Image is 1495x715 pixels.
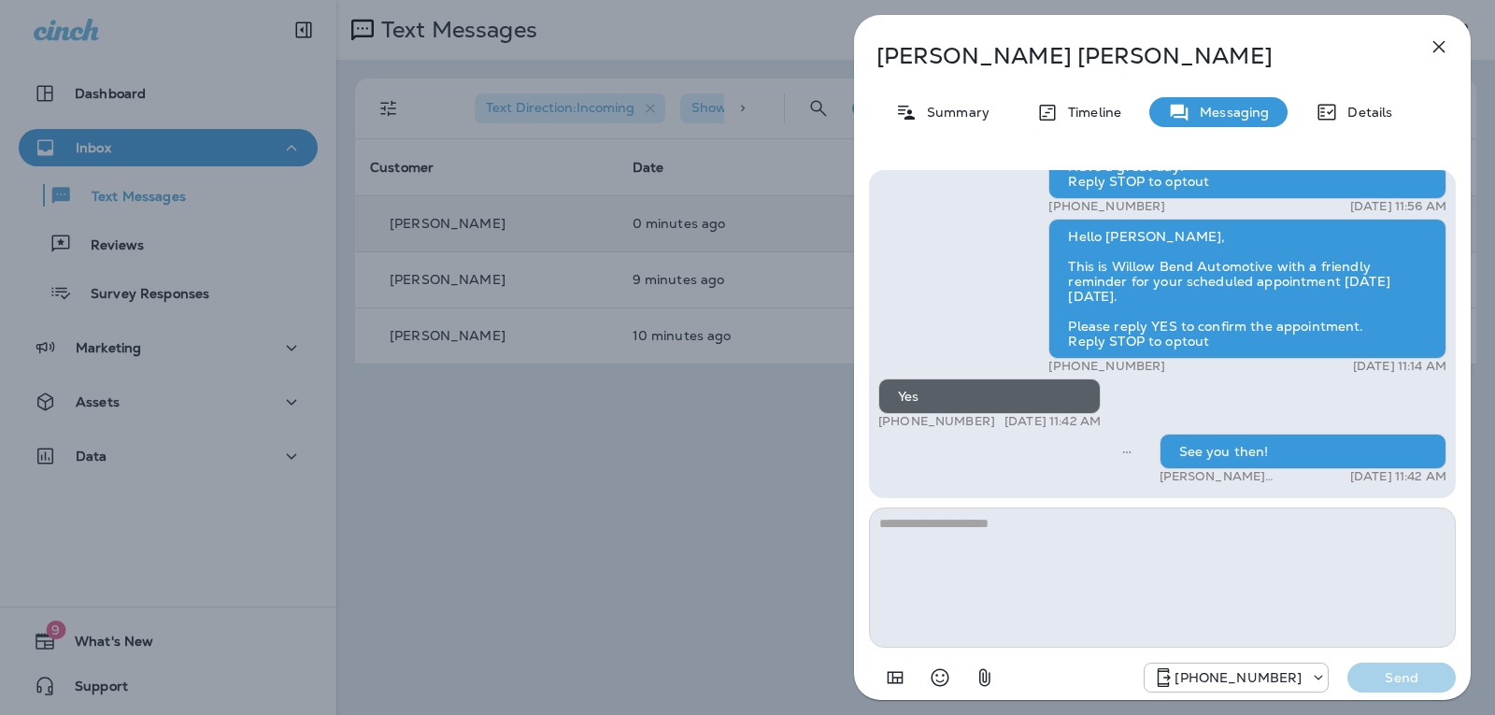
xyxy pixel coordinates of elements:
p: [PHONE_NUMBER] [878,414,995,429]
button: Add in a premade template [876,659,914,696]
div: Hello [PERSON_NAME], This is Willow Bend Automotive with a friendly reminder for your scheduled a... [1048,219,1446,359]
p: Messaging [1190,105,1269,120]
p: [PERSON_NAME] [PERSON_NAME] [876,43,1387,69]
span: Sent [1122,442,1132,459]
div: +1 (813) 497-4455 [1145,666,1328,689]
button: Select an emoji [921,659,959,696]
p: [DATE] 11:56 AM [1350,199,1446,214]
p: [PHONE_NUMBER] [1048,359,1165,374]
p: [PHONE_NUMBER] [1175,670,1302,685]
p: [DATE] 11:14 AM [1353,359,1446,374]
p: [DATE] 11:42 AM [1004,414,1101,429]
p: Details [1338,105,1392,120]
div: See you then! [1160,434,1446,469]
p: [DATE] 11:42 AM [1350,469,1446,484]
p: Summary [918,105,990,120]
div: Yes [878,379,1101,414]
p: [PERSON_NAME] WillowBend [1160,469,1331,484]
p: [PHONE_NUMBER] [1048,199,1165,214]
p: Timeline [1059,105,1121,120]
